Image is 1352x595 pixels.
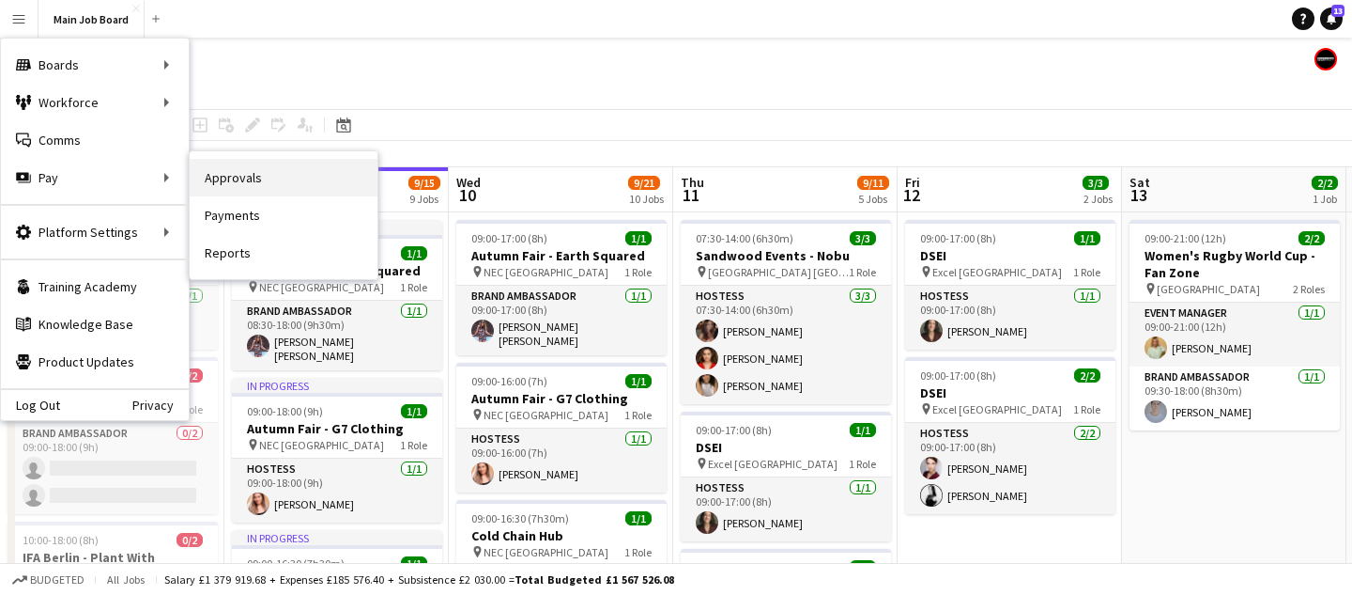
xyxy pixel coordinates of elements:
app-card-role: Brand Ambassador1/108:30-18:00 (9h30m)[PERSON_NAME] [PERSON_NAME] [232,301,442,370]
div: 09:00-18:00 (9h)0/2IFA Berlin - BMX Pte [GEOGRAPHIC_DATA], [GEOGRAPHIC_DATA]1 RoleBrand Ambassado... [8,357,218,514]
span: 1/1 [401,404,427,418]
span: Budgeted [30,573,84,587]
span: 9/21 [628,176,660,190]
span: 2/2 [1298,231,1325,245]
a: Privacy [132,398,189,413]
button: Budgeted [9,570,87,590]
span: 12 [902,184,920,206]
span: 1 Role [1073,402,1100,416]
app-job-card: 09:00-17:00 (8h)1/1Autumn Fair - Earth Squared NEC [GEOGRAPHIC_DATA]1 RoleBrand Ambassador1/109:0... [456,220,667,355]
div: Pay [1,159,189,196]
div: Salary £1 379 919.68 + Expenses £185 576.40 + Subsistence £2 030.00 = [164,572,674,587]
span: 13 [1331,5,1344,17]
app-job-card: In progress08:30-18:00 (9h30m)1/1Autumn Fair - Earth Squared NEC [GEOGRAPHIC_DATA]1 RoleBrand Amb... [232,220,442,370]
a: Product Updates [1,343,189,381]
span: 13 [1127,184,1150,206]
app-user-avatar: experience staff [1314,48,1337,70]
span: 1/1 [401,556,427,571]
span: 9/15 [408,176,440,190]
span: 1/1 [625,231,652,245]
div: Boards [1,46,189,84]
h3: Cold Chain Hub [456,527,667,544]
span: 09:00-16:00 (7h) [471,374,547,388]
app-card-role: Hostess2/209:00-17:00 (8h)[PERSON_NAME][PERSON_NAME] [905,423,1115,514]
span: 09:00-18:00 (9h) [247,404,323,418]
span: 09:00-17:00 (8h) [920,231,996,245]
h3: Autumn Fair - G7 Clothing [456,390,667,407]
div: 9 Jobs [409,192,439,206]
span: [GEOGRAPHIC_DATA] [1157,282,1260,296]
app-card-role: Brand Ambassador0/209:00-18:00 (9h) [8,423,218,514]
span: 11 [678,184,704,206]
app-job-card: 09:00-17:00 (8h)1/1DSEI Excel [GEOGRAPHIC_DATA]1 RoleHostess1/109:00-17:00 (8h)[PERSON_NAME] [905,220,1115,350]
a: Approvals [190,159,377,196]
span: 1/1 [625,374,652,388]
div: Workforce [1,84,189,121]
span: Thu [681,174,704,191]
a: Log Out [1,398,60,413]
h3: DSEI [681,439,891,456]
div: 5 Jobs [858,192,888,206]
a: Training Academy [1,268,189,305]
span: 09:00-17:00 (8h) [471,231,547,245]
app-card-role: Event Manager1/109:00-21:00 (12h)[PERSON_NAME] [1129,303,1340,367]
app-card-role: Hostess1/109:00-17:00 (8h)[PERSON_NAME] [681,478,891,541]
app-card-role: Hostess1/109:00-16:00 (7h)[PERSON_NAME] [456,429,667,493]
span: 2 Roles [1293,282,1325,296]
app-card-role: Brand Ambassador1/109:00-17:00 (8h)[PERSON_NAME] [PERSON_NAME] [456,286,667,355]
app-card-role: Brand Ambassador1/109:30-18:00 (8h30m)[PERSON_NAME] [1129,367,1340,431]
span: Sat [1129,174,1150,191]
app-card-role: Hostess1/109:00-17:00 (8h)[PERSON_NAME] [905,286,1115,350]
span: Excel [GEOGRAPHIC_DATA] [932,402,1062,416]
span: 0/2 [177,533,203,547]
span: NEC [GEOGRAPHIC_DATA] [484,265,608,279]
span: 09:00-16:30 (7h30m) [471,511,569,525]
span: NEC [GEOGRAPHIC_DATA] [484,545,608,559]
div: 2 Jobs [1083,192,1113,206]
span: 1 Role [400,438,427,452]
app-card-role: Hostess3/307:30-14:00 (6h30m)[PERSON_NAME][PERSON_NAME][PERSON_NAME] [681,286,891,404]
span: 09:00-17:00 (8h) [920,368,996,383]
app-card-role: Hostess1/109:00-18:00 (9h)[PERSON_NAME] [232,459,442,523]
span: 1/1 [1074,231,1100,245]
h3: Autumn Fair - G7 Clothing [232,420,442,437]
span: Total Budgeted £1 567 526.08 [515,572,674,587]
span: 1/1 [625,511,652,525]
div: Platform Settings [1,213,189,251]
span: 10:00-18:00 (8h) [23,533,99,547]
span: 1 Role [624,408,652,422]
app-job-card: In progress09:00-18:00 (9h)1/1Autumn Fair - G7 Clothing NEC [GEOGRAPHIC_DATA]1 RoleHostess1/109:0... [232,378,442,523]
span: Excel [GEOGRAPHIC_DATA] [932,265,1062,279]
span: 1 Role [400,280,427,294]
div: 07:30-14:00 (6h30m)3/3Sandwood Events - Nobu [GEOGRAPHIC_DATA] [GEOGRAPHIC_DATA] - [STREET_ADDRES... [681,220,891,404]
span: 3/3 [850,231,876,245]
a: Payments [190,196,377,234]
div: In progress [232,530,442,545]
span: NEC [GEOGRAPHIC_DATA] [484,408,608,422]
span: 2/2 [1312,176,1338,190]
div: 09:00-17:00 (8h)2/2DSEI Excel [GEOGRAPHIC_DATA]1 RoleHostess2/209:00-17:00 (8h)[PERSON_NAME][PERS... [905,357,1115,514]
span: [GEOGRAPHIC_DATA] [GEOGRAPHIC_DATA] - [STREET_ADDRESS] [708,265,849,279]
div: 10 Jobs [629,192,664,206]
app-job-card: 09:00-17:00 (8h)1/1DSEI Excel [GEOGRAPHIC_DATA]1 RoleHostess1/109:00-17:00 (8h)[PERSON_NAME] [681,412,891,541]
span: Excel [GEOGRAPHIC_DATA] [708,457,837,471]
span: Wed [456,174,481,191]
div: 09:00-16:00 (7h)1/1Autumn Fair - G7 Clothing NEC [GEOGRAPHIC_DATA]1 RoleHostess1/109:00-16:00 (7h... [456,363,667,493]
a: Reports [190,234,377,272]
span: 1 Role [849,265,876,279]
span: 10 [453,184,481,206]
h3: DSEI [905,247,1115,264]
h3: Sandwood Events - Nobu [681,247,891,264]
span: NEC [GEOGRAPHIC_DATA] [259,438,384,452]
span: 09:00-17:00 (8h) [696,560,772,574]
a: Comms [1,121,189,159]
app-job-card: 09:00-21:00 (12h)2/2Women's Rugby World Cup - Fan Zone [GEOGRAPHIC_DATA]2 RolesEvent Manager1/109... [1129,220,1340,431]
span: Fri [905,174,920,191]
div: In progress [232,378,442,393]
h3: Autumn Fair - Earth Squared [456,247,667,264]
